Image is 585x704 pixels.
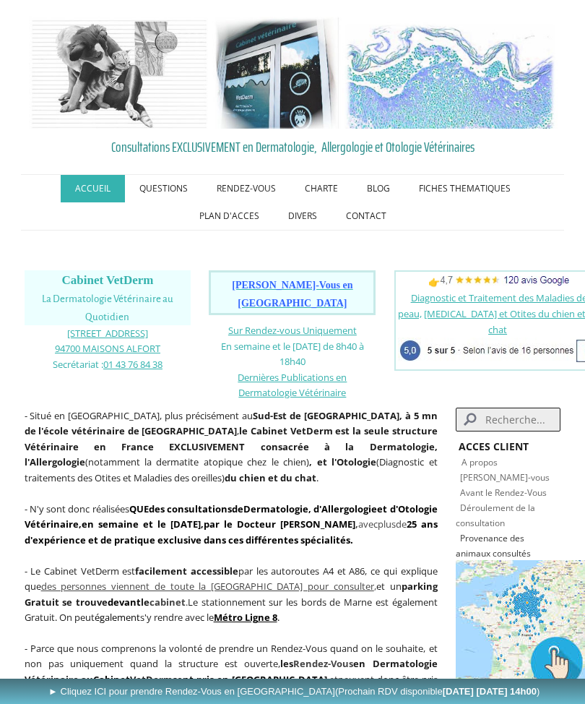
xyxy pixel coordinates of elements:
[321,502,377,515] a: Allergologie
[186,596,188,609] span: .
[55,341,160,355] a: 94700 MAISONS ALFORT
[352,175,404,202] a: BLOG
[293,657,337,670] span: Rendez-V
[214,611,277,624] a: Métro Ligne 8
[25,409,438,484] span: - Situé en [GEOGRAPHIC_DATA], plus précisément au , (notamment la dermatite atopique chez le chie...
[460,486,547,499] a: Avant le Rendez-Vous
[55,342,160,355] span: 94700 MAISONS ALFORT
[149,502,165,515] strong: des
[239,424,248,437] strong: le
[280,657,353,670] strong: les
[202,175,290,202] a: RENDEZ-VOUS
[331,202,401,230] a: CONTACT
[225,471,316,484] strong: du chien et du chat
[335,686,539,697] span: (Prochain RDV disponible )
[82,518,201,531] span: en semaine et le [DATE]
[95,611,140,624] span: également
[214,611,279,624] span: .
[349,657,353,670] span: s
[25,502,438,546] span: avec de
[456,408,561,432] input: Search
[443,686,537,697] b: [DATE] [DATE] 14h00
[404,175,525,202] a: FICHES THEMATIQUES
[243,502,308,515] a: Dermatologie
[221,340,364,369] span: En semaine et le [DATE] de 8h40 à 18h40
[185,202,274,230] a: PLAN D'ACCES
[42,293,173,322] span: La Dermatologie Vétérinaire au Quotidien
[228,324,357,337] a: Sur Rendez-vous Uniquement
[338,673,437,686] span: peuvent donc être pris
[167,502,232,515] a: consultations
[103,358,162,371] a: 01 43 76 84 38
[61,273,153,287] span: Cabinet VetDerm
[204,518,358,531] b: ,
[238,370,347,400] a: Dernières Publications en Dermatologie Vétérinaire
[25,565,438,624] span: - Le Cabinet VetDerm est par les autoroutes A4 et A86, ce qui explique que et un Le stationnement...
[460,471,550,484] a: [PERSON_NAME]-vous
[460,532,465,544] span: P
[41,580,376,593] span: ,
[25,642,438,671] span: - Parce que nous comprenons la volonté de prendre un Rendez-Vous quand on le souhaite, et non pas...
[48,686,539,697] span: ► Cliquez ICI pour prendre Rendez-Vous en [GEOGRAPHIC_DATA]
[461,456,498,468] a: A propos
[329,673,338,686] span: et
[135,565,187,578] span: facilement
[67,326,148,340] a: [STREET_ADDRESS]
[60,518,79,531] a: aire
[465,532,508,544] a: rovenance
[201,518,204,531] span: ,
[129,502,149,515] strong: QUE
[456,532,531,559] span: des animaux consultés
[93,673,130,686] span: Cabinet
[309,455,376,468] b: , et l'Otologie
[25,440,438,469] b: France EXCLUSIVEMENT consacrée à la Dermatologie, l'Allergologie
[79,518,82,531] strong: ,
[191,565,238,578] strong: accessible
[125,175,202,202] a: QUESTIONS
[238,371,347,400] span: Dernières Publications en Dermatologie Vétérinaire
[25,580,438,609] span: parking Gratuit se trouve le
[25,502,438,531] strong: de , d' et d'
[149,596,186,609] span: cabinet
[274,202,331,230] a: DIVERS
[53,358,162,371] span: Secrétariat :
[232,280,352,309] a: [PERSON_NAME]-Vous en [GEOGRAPHIC_DATA]
[67,327,148,340] span: [STREET_ADDRESS]
[290,175,352,202] a: CHARTE
[61,175,125,202] a: ACCUEIL
[108,596,141,609] span: devant
[25,136,561,158] a: Consultations EXCLUSIVEMENT en Dermatologie, Allergologie et Otologie Vétérinaires
[25,518,438,546] strong: 25 ans d'expérience et de pratique exclusive dans ces différentes spécialités.
[428,275,569,288] span: 👉
[25,424,438,453] b: Cabinet VetDerm est la seule structure Vétérinaire en
[41,580,374,593] a: des personnes viennent de toute la [GEOGRAPHIC_DATA] pour consulter
[459,439,529,453] strong: ACCES CLIENT
[456,502,535,529] a: Déroulement de la consultation
[25,502,438,546] span: - N'y sont donc réalisées
[378,518,396,531] span: plus
[204,518,355,531] span: par le Docteur [PERSON_NAME]
[337,657,349,670] span: ou
[173,673,326,686] span: sont pris en [GEOGRAPHIC_DATA]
